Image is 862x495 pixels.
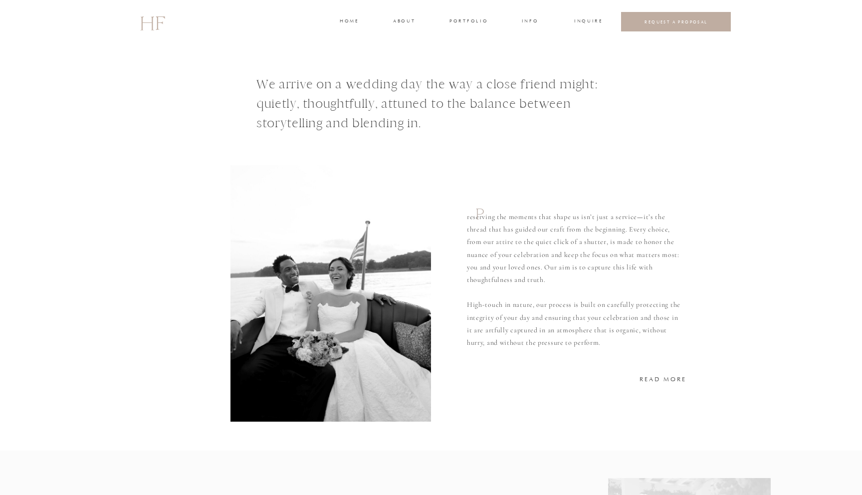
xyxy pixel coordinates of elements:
a: INQUIRE [574,17,601,26]
a: home [340,17,358,26]
h1: P [475,204,490,231]
a: HF [140,7,165,36]
a: READ MORE [640,374,687,383]
h1: We arrive on a wedding day the way a close friend might: quietly, thoughtfully, attuned to the ba... [256,74,628,137]
a: INFO [521,17,539,26]
a: REQUEST A PROPOSAL [629,19,723,24]
a: portfolio [449,17,487,26]
a: about [393,17,414,26]
p: reserving the moments that shape us isn’t just a service—it’s the thread that has guided our craf... [467,211,684,348]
